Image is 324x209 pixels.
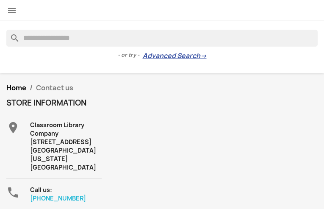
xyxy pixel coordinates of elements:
i: search [6,30,17,40]
div: Classroom Library Company [STREET_ADDRESS] [GEOGRAPHIC_DATA][US_STATE] [GEOGRAPHIC_DATA] [30,121,102,172]
span: Contact us [36,83,73,92]
i:  [6,186,20,199]
div: Call us: [30,186,102,203]
input: Search [6,30,318,47]
span: → [200,52,207,60]
i:  [6,121,20,134]
a: [PHONE_NUMBER] [30,194,86,202]
span: - or try - [118,51,143,59]
h4: Store information [6,99,102,107]
a: Home [6,83,26,92]
i:  [7,6,17,16]
a: Advanced Search→ [143,52,207,60]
